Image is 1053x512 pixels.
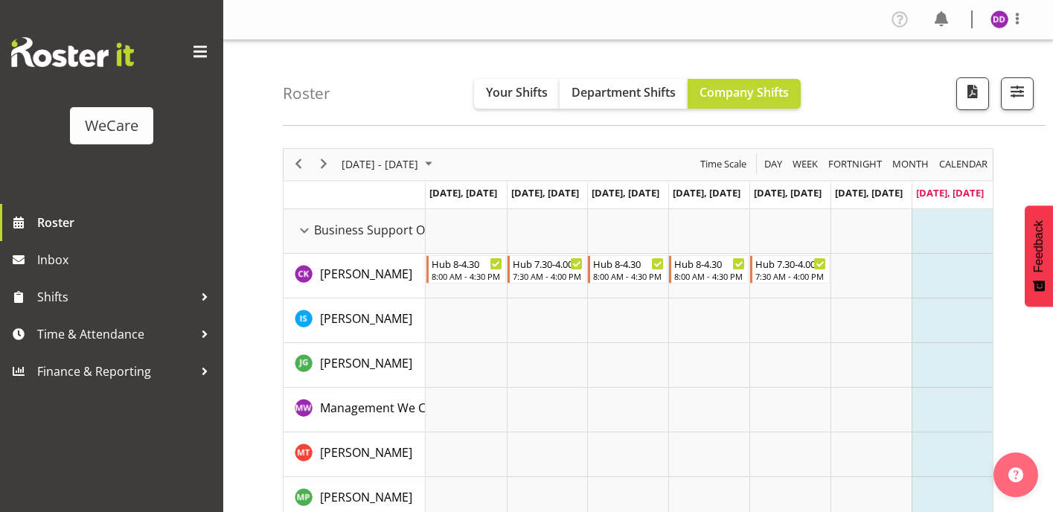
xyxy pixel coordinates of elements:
[284,254,426,298] td: Chloe Kim resource
[826,155,885,173] button: Fortnight
[474,79,560,109] button: Your Shifts
[513,256,583,271] div: Hub 7.30-4.00
[891,155,930,173] span: Month
[340,155,420,173] span: [DATE] - [DATE]
[314,221,449,239] span: Business Support Office
[513,270,583,282] div: 7:30 AM - 4:00 PM
[37,323,193,345] span: Time & Attendance
[673,186,740,199] span: [DATE], [DATE]
[1001,77,1034,110] button: Filter Shifts
[755,270,826,282] div: 7:30 AM - 4:00 PM
[486,84,548,100] span: Your Shifts
[938,155,989,173] span: calendar
[890,155,932,173] button: Timeline Month
[284,298,426,343] td: Isabel Simcox resource
[314,155,334,173] button: Next
[11,37,134,67] img: Rosterit website logo
[320,310,412,327] a: [PERSON_NAME]
[284,388,426,432] td: Management We Care resource
[688,79,801,109] button: Company Shifts
[674,256,745,271] div: Hub 8-4.30
[508,255,587,284] div: Chloe Kim"s event - Hub 7.30-4.00 Begin From Tuesday, September 30, 2025 at 7:30:00 AM GMT+13:00 ...
[750,255,830,284] div: Chloe Kim"s event - Hub 7.30-4.00 Begin From Friday, October 3, 2025 at 7:30:00 AM GMT+13:00 Ends...
[320,444,412,461] a: [PERSON_NAME]
[339,155,439,173] button: October 2025
[762,155,785,173] button: Timeline Day
[37,211,216,234] span: Roster
[320,266,412,282] span: [PERSON_NAME]
[1008,467,1023,482] img: help-xxl-2.png
[698,155,749,173] button: Time Scale
[511,186,579,199] span: [DATE], [DATE]
[37,360,193,383] span: Finance & Reporting
[572,84,676,100] span: Department Shifts
[85,115,138,137] div: WeCare
[429,186,497,199] span: [DATE], [DATE]
[284,343,426,388] td: Janine Grundler resource
[916,186,984,199] span: [DATE], [DATE]
[990,10,1008,28] img: demi-dumitrean10946.jpg
[790,155,821,173] button: Timeline Week
[835,186,903,199] span: [DATE], [DATE]
[289,155,309,173] button: Previous
[37,286,193,308] span: Shifts
[284,209,426,254] td: Business Support Office resource
[956,77,989,110] button: Download a PDF of the roster according to the set date range.
[763,155,784,173] span: Day
[754,186,822,199] span: [DATE], [DATE]
[593,256,664,271] div: Hub 8-4.30
[320,400,444,416] span: Management We Care
[700,84,789,100] span: Company Shifts
[286,149,311,180] div: previous period
[283,85,330,102] h4: Roster
[699,155,748,173] span: Time Scale
[37,249,216,271] span: Inbox
[320,488,412,506] a: [PERSON_NAME]
[755,256,826,271] div: Hub 7.30-4.00
[336,149,441,180] div: Sep 29 - Oct 05, 2025
[320,399,444,417] a: Management We Care
[674,270,745,282] div: 8:00 AM - 4:30 PM
[791,155,819,173] span: Week
[320,355,412,371] span: [PERSON_NAME]
[284,432,426,477] td: Michelle Thomas resource
[937,155,990,173] button: Month
[432,256,502,271] div: Hub 8-4.30
[592,186,659,199] span: [DATE], [DATE]
[593,270,664,282] div: 8:00 AM - 4:30 PM
[426,255,506,284] div: Chloe Kim"s event - Hub 8-4.30 Begin From Monday, September 29, 2025 at 8:00:00 AM GMT+13:00 Ends...
[432,270,502,282] div: 8:00 AM - 4:30 PM
[1032,220,1046,272] span: Feedback
[827,155,883,173] span: Fortnight
[320,489,412,505] span: [PERSON_NAME]
[320,354,412,372] a: [PERSON_NAME]
[1025,205,1053,307] button: Feedback - Show survey
[320,265,412,283] a: [PERSON_NAME]
[560,79,688,109] button: Department Shifts
[669,255,749,284] div: Chloe Kim"s event - Hub 8-4.30 Begin From Thursday, October 2, 2025 at 8:00:00 AM GMT+13:00 Ends ...
[588,255,668,284] div: Chloe Kim"s event - Hub 8-4.30 Begin From Wednesday, October 1, 2025 at 8:00:00 AM GMT+13:00 Ends...
[311,149,336,180] div: next period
